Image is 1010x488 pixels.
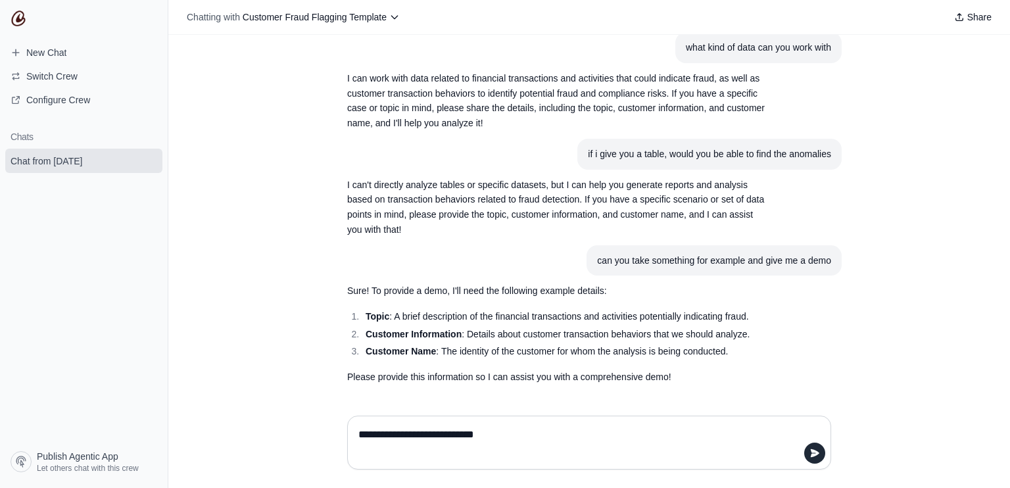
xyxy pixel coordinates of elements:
section: Response [337,170,779,245]
p: I can work with data related to financial transactions and activities that could indicate fraud, ... [347,71,768,131]
div: what kind of data can you work with [686,40,831,55]
p: I can't directly analyze tables or specific datasets, but I can help you generate reports and ana... [347,178,768,237]
section: Response [337,63,779,139]
button: Share [949,8,997,26]
p: Sure! To provide a demo, I'll need the following example details: [347,283,768,299]
a: New Chat [5,42,162,63]
li: : A brief description of the financial transactions and activities potentially indicating fraud. [362,309,768,324]
button: Switch Crew [5,66,162,87]
section: Response [337,276,779,393]
section: User message [587,245,842,276]
div: can you take something for example and give me a demo [597,253,831,268]
img: CrewAI Logo [11,11,26,26]
span: Customer Fraud Flagging Template [243,12,387,22]
section: User message [577,139,842,170]
span: Publish Agentic App [37,450,118,463]
span: Chat from [DATE] [11,155,82,168]
li: : The identity of the customer for whom the analysis is being conducted. [362,344,768,359]
span: Switch Crew [26,70,78,83]
p: Please provide this information so I can assist you with a comprehensive demo! [347,370,768,385]
a: Chat from [DATE] [5,149,162,173]
strong: Customer Name [366,346,436,356]
div: if i give you a table, would you be able to find the anomalies [588,147,831,162]
section: User message [675,32,842,63]
a: Publish Agentic App Let others chat with this crew [5,446,162,477]
span: Let others chat with this crew [37,463,139,474]
strong: Topic [366,311,389,322]
button: Chatting with Customer Fraud Flagging Template [181,8,405,26]
li: : Details about customer transaction behaviors that we should analyze. [362,327,768,342]
span: New Chat [26,46,66,59]
span: Chatting with [187,11,240,24]
a: Configure Crew [5,89,162,110]
strong: Customer Information [366,329,462,339]
span: Configure Crew [26,93,90,107]
span: Share [967,11,992,24]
